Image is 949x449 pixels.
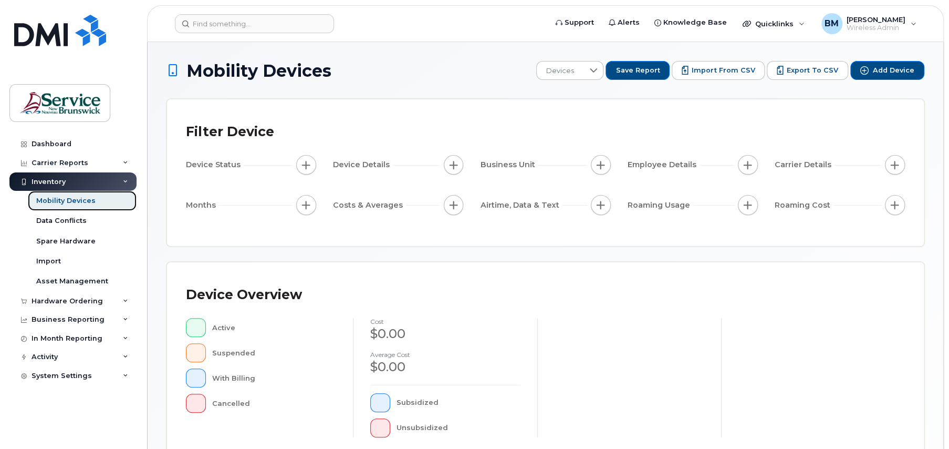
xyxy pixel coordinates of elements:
span: Devices [537,62,583,80]
div: Cancelled [212,394,337,413]
button: Export to CSV [767,61,848,80]
div: With Billing [212,369,337,387]
button: Save Report [606,61,670,80]
span: Save Report [616,66,660,75]
span: Months [186,200,219,211]
div: Filter Device [186,118,274,146]
span: Carrier Details [775,159,835,170]
div: Suspended [212,343,337,362]
span: Add Device [873,66,914,75]
span: Mobility Devices [186,62,331,80]
div: $0.00 [370,325,520,343]
div: $0.00 [370,358,520,376]
button: Add Device [850,61,924,80]
span: Roaming Cost [775,200,833,211]
h4: Average cost [370,351,520,358]
button: Import from CSV [672,61,765,80]
span: Device Details [333,159,393,170]
span: Airtime, Data & Text [480,200,562,211]
span: Export to CSV [787,66,838,75]
span: Costs & Averages [333,200,406,211]
div: Unsubsidized [397,419,520,437]
span: Business Unit [480,159,538,170]
span: Import from CSV [692,66,755,75]
div: Active [212,318,337,337]
div: Subsidized [397,393,520,412]
h4: cost [370,318,520,325]
div: Device Overview [186,281,302,309]
span: Roaming Usage [628,200,693,211]
span: Device Status [186,159,244,170]
span: Employee Details [628,159,700,170]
